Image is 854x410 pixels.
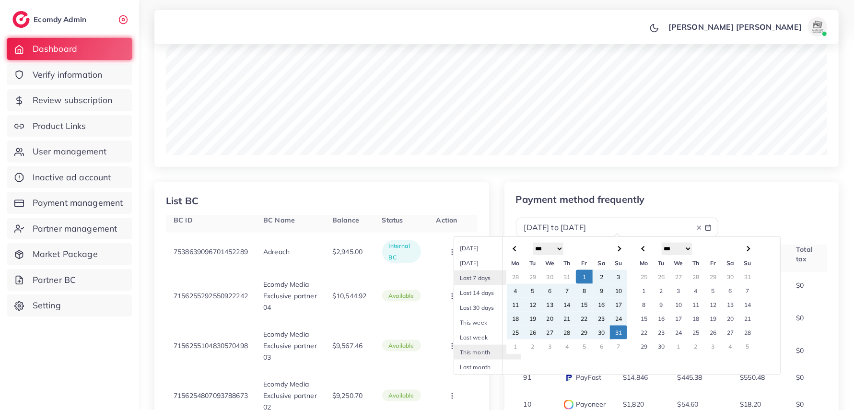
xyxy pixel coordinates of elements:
[740,372,765,383] p: $550.48
[593,284,610,298] td: 9
[722,256,739,270] th: Sa
[564,373,573,383] img: payment
[635,326,653,340] td: 22
[576,340,593,353] td: 5
[524,372,531,383] p: 91
[454,256,521,270] li: [DATE]
[635,270,653,284] td: 25
[388,290,414,302] p: available
[704,312,722,326] td: 19
[454,315,521,330] li: This week
[541,340,559,353] td: 3
[593,326,610,340] td: 30
[332,216,359,224] span: Balance
[576,298,593,312] td: 15
[332,340,363,351] p: $9,567.46
[670,256,687,270] th: We
[524,326,541,340] td: 26
[7,269,132,291] a: Partner BC
[678,372,702,383] p: $445.38
[389,240,414,263] p: Internal BC
[739,284,756,298] td: 7
[559,326,576,340] td: 28
[541,312,559,326] td: 20
[670,326,687,340] td: 24
[653,340,670,353] td: 30
[610,326,627,340] td: 31
[704,298,722,312] td: 12
[687,284,704,298] td: 4
[635,312,653,326] td: 15
[623,398,644,410] p: $1,820
[33,120,86,132] span: Product Links
[610,284,627,298] td: 10
[653,326,670,340] td: 23
[593,312,610,326] td: 23
[722,312,739,326] td: 20
[796,280,804,291] p: $0
[663,17,831,36] a: [PERSON_NAME] [PERSON_NAME]avatar
[576,256,593,270] th: Fr
[436,216,457,224] span: Action
[576,270,593,284] td: 1
[559,312,576,326] td: 21
[559,284,576,298] td: 7
[610,256,627,270] th: Su
[507,256,524,270] th: Mo
[610,270,627,284] td: 3
[704,284,722,298] td: 5
[722,326,739,340] td: 27
[332,390,363,401] p: $9,250.70
[722,340,739,353] td: 4
[524,312,541,326] td: 19
[524,340,541,353] td: 2
[454,345,521,360] li: This month
[808,17,827,36] img: avatar
[610,340,627,353] td: 7
[739,326,756,340] td: 28
[34,15,89,24] h2: Ecomdy Admin
[722,270,739,284] td: 30
[33,197,123,209] span: Payment management
[541,326,559,340] td: 27
[796,398,804,410] p: $0
[576,312,593,326] td: 22
[33,69,103,81] span: Verify information
[7,192,132,214] a: Payment management
[593,256,610,270] th: Sa
[12,11,30,28] img: logo
[524,223,586,232] span: [DATE] to [DATE]
[524,398,531,410] p: 10
[704,340,722,353] td: 3
[7,243,132,265] a: Market Package
[704,256,722,270] th: Fr
[593,298,610,312] td: 16
[796,312,804,324] p: $0
[33,223,117,235] span: Partner management
[33,248,98,260] span: Market Package
[687,270,704,284] td: 28
[507,326,524,340] td: 25
[33,94,113,106] span: Review subscription
[263,216,295,224] span: BC Name
[559,340,576,353] td: 4
[796,345,804,356] p: $0
[564,400,573,410] img: payment
[653,298,670,312] td: 9
[564,398,606,410] p: Payoneer
[454,360,521,375] li: Last month
[507,284,524,298] td: 4
[7,64,132,86] a: Verify information
[739,340,756,353] td: 5
[670,298,687,312] td: 10
[670,340,687,353] td: 1
[7,141,132,163] a: User management
[454,241,521,256] li: [DATE]
[7,294,132,316] a: Setting
[704,270,722,284] td: 29
[687,298,704,312] td: 11
[33,274,76,286] span: Partner BC
[332,290,367,302] p: $10,544.92
[12,11,89,28] a: logoEcomdy Admin
[174,340,248,351] p: 7156255104830570498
